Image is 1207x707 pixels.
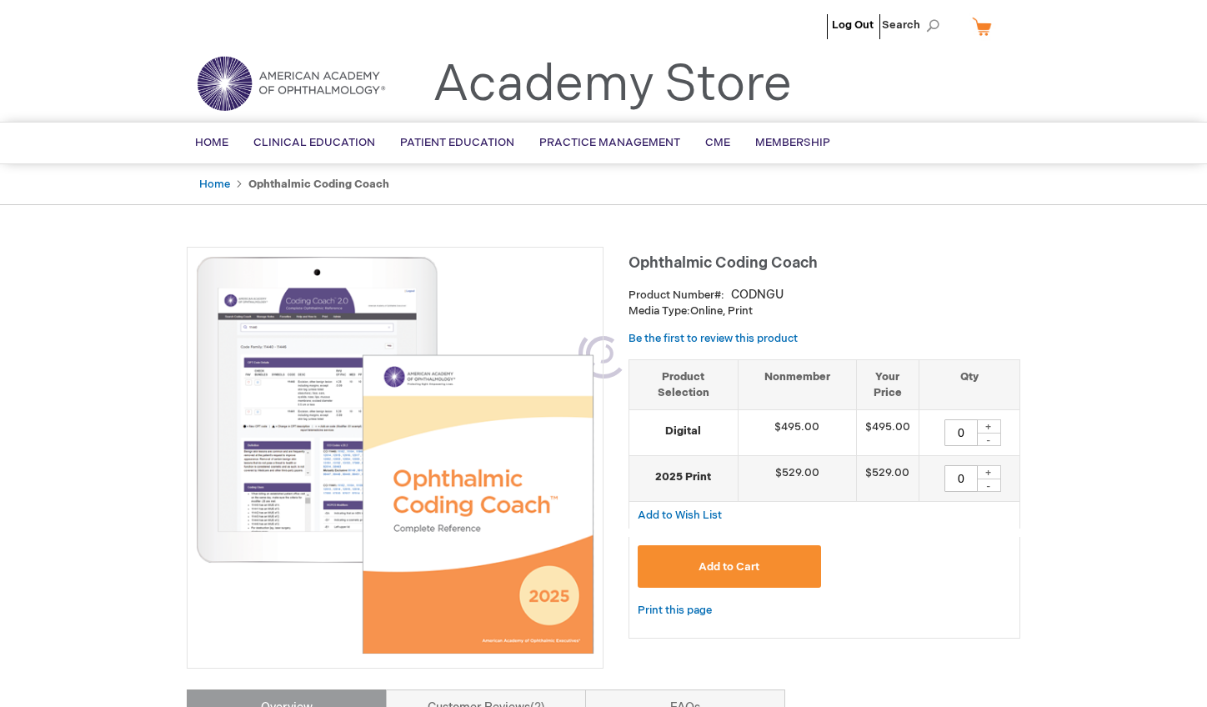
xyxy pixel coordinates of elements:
[629,304,690,318] strong: Media Type:
[856,359,919,409] th: Your Price
[882,8,945,42] span: Search
[638,600,712,621] a: Print this page
[638,469,729,485] strong: 2025 Print
[738,410,856,456] td: $495.00
[629,332,798,345] a: Be the first to review this product
[832,18,874,32] a: Log Out
[199,178,230,191] a: Home
[731,287,784,303] div: CODNGU
[539,136,680,149] span: Practice Management
[195,136,228,149] span: Home
[629,288,724,302] strong: Product Number
[976,433,1001,446] div: -
[856,456,919,502] td: $529.00
[629,359,738,409] th: Product Selection
[400,136,514,149] span: Patient Education
[638,424,729,439] strong: Digital
[248,178,389,191] strong: Ophthalmic Coding Coach
[638,508,722,522] a: Add to Wish List
[856,410,919,456] td: $495.00
[699,560,759,574] span: Add to Cart
[738,456,856,502] td: $529.00
[976,465,1001,479] div: +
[638,509,722,522] span: Add to Wish List
[629,303,1020,319] p: Online, Print
[253,136,375,149] span: Clinical Education
[196,256,594,654] img: Ophthalmic Coding Coach
[629,254,818,272] span: Ophthalmic Coding Coach
[755,136,830,149] span: Membership
[433,55,792,115] a: Academy Store
[738,359,856,409] th: Nonmember
[944,465,978,492] input: Qty
[638,545,821,588] button: Add to Cart
[976,479,1001,492] div: -
[976,419,1001,434] div: +
[705,136,730,149] span: CME
[944,419,978,446] input: Qty
[919,359,1019,409] th: Qty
